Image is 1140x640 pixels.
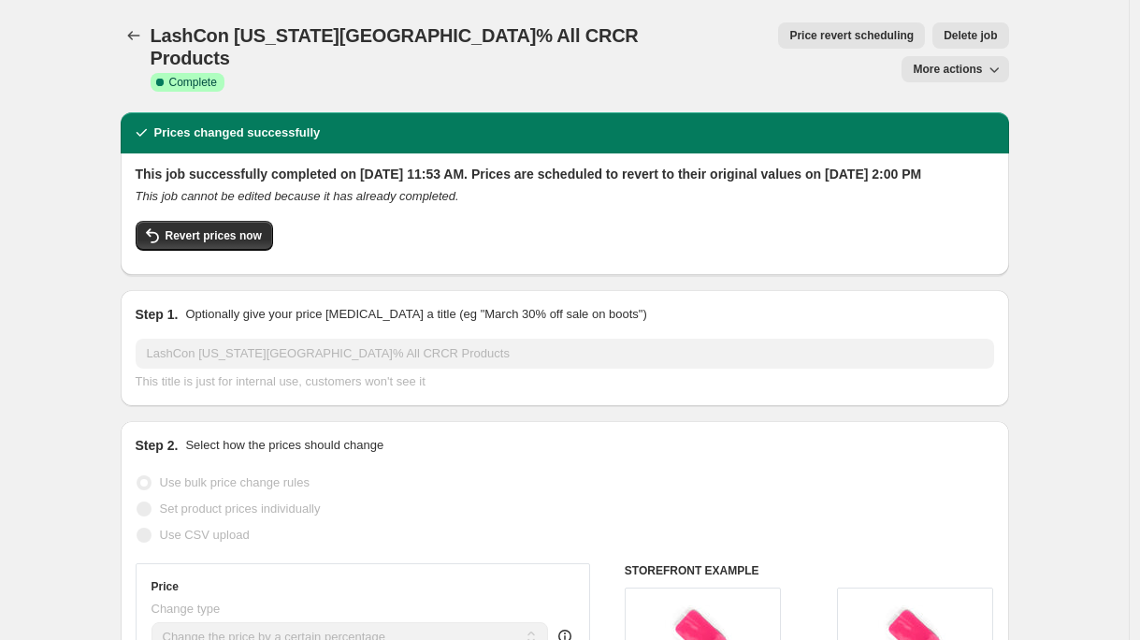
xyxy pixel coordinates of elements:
i: This job cannot be edited because it has already completed. [136,189,459,203]
span: Set product prices individually [160,502,321,516]
span: Complete [169,75,217,90]
h6: STOREFRONT EXAMPLE [625,563,994,578]
span: This title is just for internal use, customers won't see it [136,374,426,388]
span: LashCon [US_STATE][GEOGRAPHIC_DATA]% All CRCR Products [151,25,639,68]
h2: Step 2. [136,436,179,455]
span: Change type [152,602,221,616]
button: Price revert scheduling [778,22,925,49]
span: Price revert scheduling [789,28,914,43]
button: Delete job [932,22,1008,49]
span: More actions [913,62,982,77]
button: Revert prices now [136,221,273,251]
h2: This job successfully completed on [DATE] 11:53 AM. Prices are scheduled to revert to their origi... [136,165,994,183]
button: More actions [902,56,1008,82]
span: Delete job [944,28,997,43]
span: Use bulk price change rules [160,475,310,489]
span: Revert prices now [166,228,262,243]
h2: Step 1. [136,305,179,324]
h2: Prices changed successfully [154,124,321,142]
button: Price change jobs [121,22,147,49]
span: Use CSV upload [160,528,250,542]
input: 30% off holiday sale [136,339,994,369]
h3: Price [152,579,179,594]
p: Select how the prices should change [185,436,383,455]
p: Optionally give your price [MEDICAL_DATA] a title (eg "March 30% off sale on boots") [185,305,646,324]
